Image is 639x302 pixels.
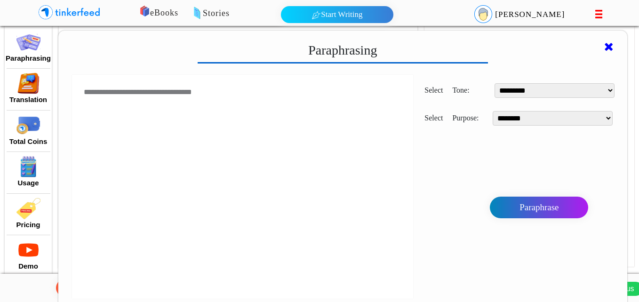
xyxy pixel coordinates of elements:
[16,115,40,136] img: wallet.png
[424,112,479,124] label: Select Purpose:
[493,6,567,23] p: [PERSON_NAME]
[308,42,377,58] h3: Paraphrasing
[7,94,50,106] button: Translation
[127,7,408,20] p: eBooks
[15,177,41,189] button: Usage
[14,219,43,231] button: Pricing
[16,73,40,94] img: translate%20icon.png
[164,7,446,20] p: Stories
[424,85,469,96] label: Select Tone:
[16,32,40,53] img: paraphrase.png
[7,136,50,148] button: Total Coins
[16,198,40,219] img: pricing.png
[281,6,393,23] button: Start Writing
[16,156,40,177] img: transaction%20histroy.png
[490,197,588,219] button: Paraphrase
[16,261,41,272] button: Demo
[56,279,154,297] button: Check Grammar
[3,53,54,64] button: Paraphrasing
